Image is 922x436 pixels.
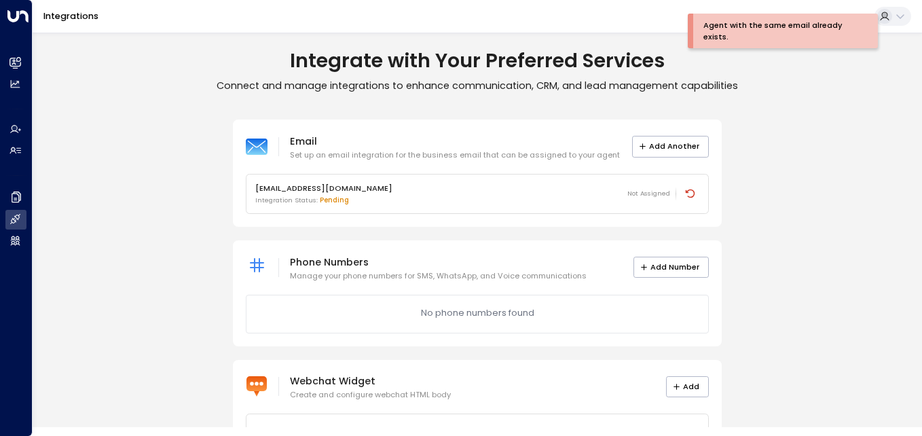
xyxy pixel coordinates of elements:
[666,376,709,397] button: Add
[703,20,858,43] div: Agent with the same email already exists.
[255,183,392,194] p: [EMAIL_ADDRESS][DOMAIN_NAME]
[290,149,620,161] p: Set up an email integration for the business email that can be assigned to your agent
[320,196,349,204] span: pending
[421,306,534,319] p: No phone numbers found
[290,133,620,149] p: Email
[255,196,392,205] p: Integration Status:
[290,389,451,401] p: Create and configure webchat HTML body
[290,373,451,389] p: Webchat Widget
[290,270,587,282] p: Manage your phone numbers for SMS, WhatsApp, and Voice communications
[627,189,670,198] span: Not Assigned
[43,10,98,22] a: Integrations
[633,257,709,278] button: Add Number
[290,254,587,270] p: Phone Numbers
[33,79,922,92] p: Connect and manage integrations to enhance communication, CRM, and lead management capabilities
[632,136,709,157] button: Add Another
[33,49,922,73] h1: Integrate with Your Preferred Services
